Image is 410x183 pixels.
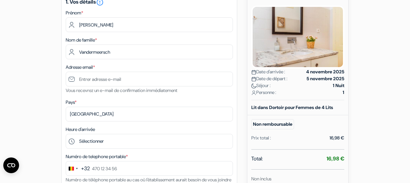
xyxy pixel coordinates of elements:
[251,104,333,110] b: Lit dans Dortoir pour Femmes de 4 Lits
[251,82,271,89] span: Séjour :
[306,68,344,75] strong: 4 novembre 2025
[3,157,19,173] button: Ouvrir le widget CMP
[66,45,233,59] input: Entrer le nom de famille
[251,135,271,141] div: Prix total :
[251,77,256,82] img: calendar.svg
[251,83,256,88] img: moon.svg
[66,126,95,133] label: Heure d'arrivée
[66,161,90,175] button: Change country, selected Belgium (+32)
[327,155,344,162] strong: 16,98 €
[66,9,83,16] label: Prénom
[66,87,177,93] small: Vous recevrez un e-mail de confirmation immédiatement
[330,135,344,141] div: 16,98 €
[307,75,344,82] strong: 5 novembre 2025
[251,155,263,163] span: Total:
[251,176,271,182] small: Non inclus
[251,70,256,75] img: calendar.svg
[343,89,344,96] strong: 1
[66,17,233,32] input: Entrez votre prénom
[81,165,90,173] div: +32
[251,119,294,129] small: Non remboursable
[333,82,344,89] strong: 1 Nuit
[66,37,97,44] label: Nom de famille
[66,99,77,106] label: Pays
[251,75,287,82] span: Date de départ :
[66,72,233,86] input: Entrer adresse e-mail
[66,177,231,183] small: Numéro de téléphone portable au cas où l'établissement aurait besoin de vous joindre
[66,153,128,160] label: Numéro de telephone portable
[66,161,233,176] input: 470 12 34 56
[251,90,256,95] img: user_icon.svg
[251,89,276,96] span: Personne :
[251,68,285,75] span: Date d'arrivée :
[66,64,95,71] label: Adresse email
